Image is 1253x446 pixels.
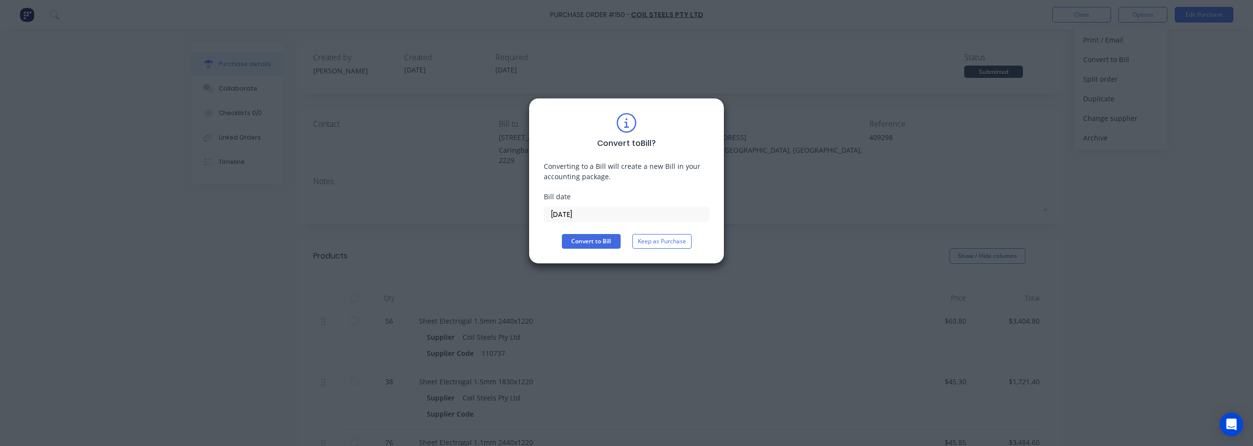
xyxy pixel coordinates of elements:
[562,234,621,249] button: Convert to Bill
[1220,413,1243,436] div: Open Intercom Messenger
[597,138,656,149] div: Convert to Bill ?
[544,191,709,202] div: Bill date
[632,234,692,249] button: Keep as Purchase
[544,161,709,182] div: Converting to a Bill will create a new Bill in your accounting package.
